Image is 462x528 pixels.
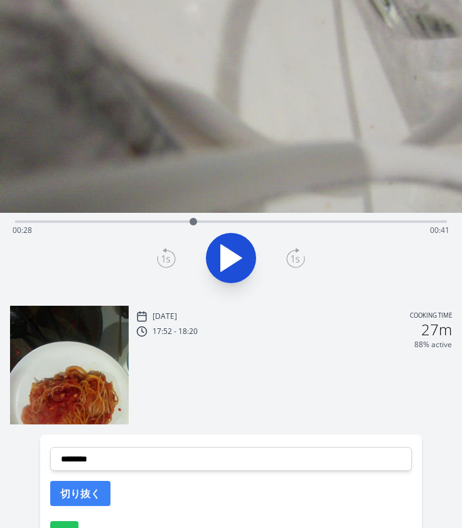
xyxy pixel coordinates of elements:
p: [DATE] [153,311,177,321]
button: 切り抜く [50,481,110,506]
h2: 27m [421,322,452,337]
p: 88% active [414,340,452,350]
span: 00:28 [13,225,32,235]
p: Cooking time [410,311,452,322]
img: 250812085335_thumb.jpeg [10,306,129,424]
span: 00:41 [430,225,449,235]
p: 17:52 - 18:20 [153,326,198,337]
